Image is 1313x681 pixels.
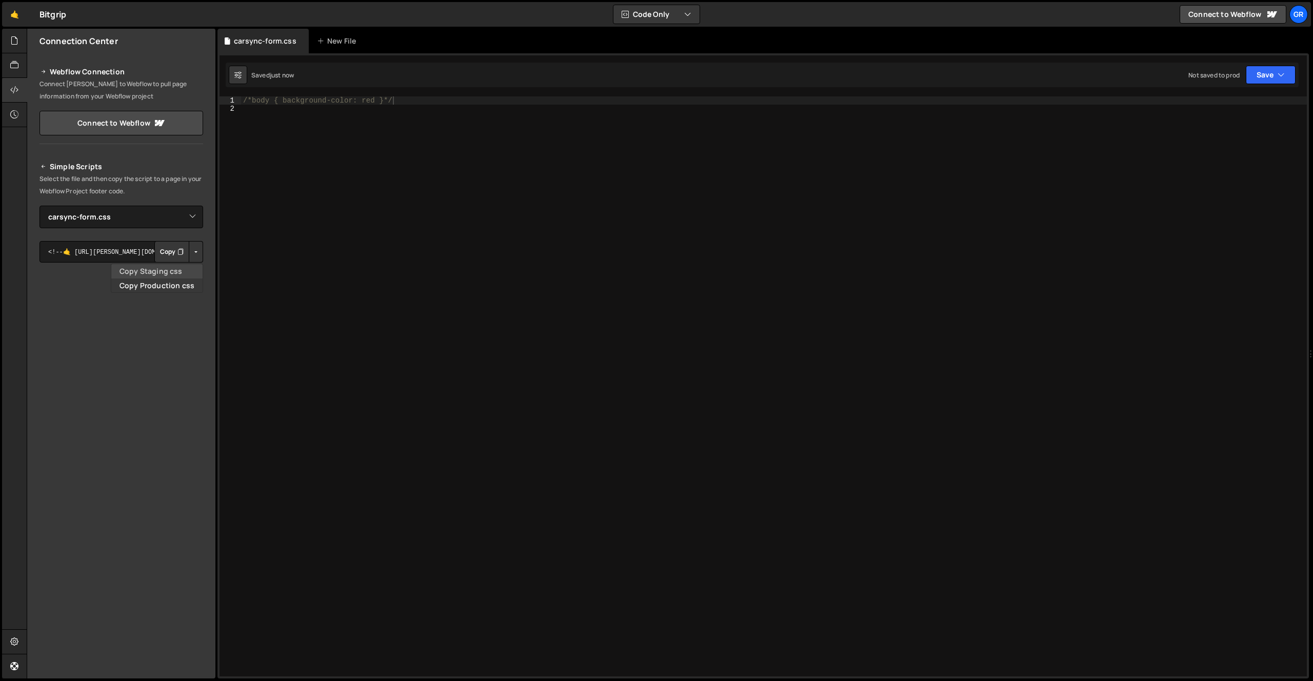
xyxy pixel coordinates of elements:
[613,5,700,24] button: Code Only
[39,378,204,471] iframe: YouTube video player
[39,173,203,197] p: Select the file and then copy the script to a page in your Webflow Project footer code.
[39,78,203,103] p: Connect [PERSON_NAME] to Webflow to pull page information from your Webflow project
[2,2,27,27] a: 🤙
[154,241,203,263] div: Button group with nested dropdown
[39,8,66,21] div: Bitgrip
[154,241,189,263] button: Copy
[39,66,203,78] h2: Webflow Connection
[1180,5,1286,24] a: Connect to Webflow
[111,264,203,278] a: Copy Staging css
[1246,66,1296,84] button: Save
[251,71,294,79] div: Saved
[39,241,203,263] textarea: <!--🤙 [URL][PERSON_NAME][DOMAIN_NAME]> <script>document.addEventListener("DOMContentLoaded", func...
[1188,71,1240,79] div: Not saved to prod
[270,71,294,79] div: just now
[220,105,241,113] div: 2
[234,36,296,46] div: carsync-form.css
[111,264,203,293] div: Code Only
[39,161,203,173] h2: Simple Scripts
[1289,5,1308,24] a: Gr
[111,278,203,293] a: Copy Production css
[39,111,203,135] a: Connect to Webflow
[39,35,118,47] h2: Connection Center
[220,96,241,105] div: 1
[317,36,360,46] div: New File
[39,279,204,372] iframe: YouTube video player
